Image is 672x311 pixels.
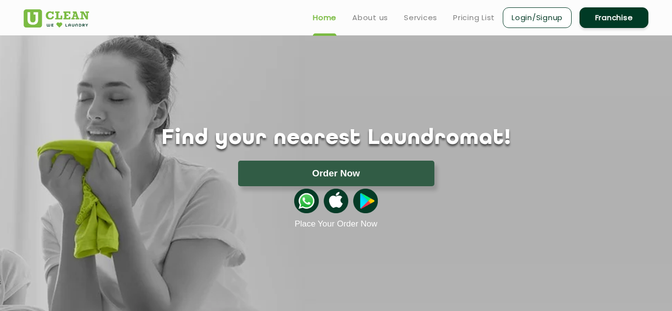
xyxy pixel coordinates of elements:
[238,161,434,186] button: Order Now
[294,189,319,213] img: whatsappicon.png
[404,12,437,24] a: Services
[24,9,89,28] img: UClean Laundry and Dry Cleaning
[324,189,348,213] img: apple-icon.png
[352,12,388,24] a: About us
[295,219,377,229] a: Place Your Order Now
[580,7,648,28] a: Franchise
[353,189,378,213] img: playstoreicon.png
[16,126,656,151] h1: Find your nearest Laundromat!
[453,12,495,24] a: Pricing List
[503,7,572,28] a: Login/Signup
[313,12,336,24] a: Home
